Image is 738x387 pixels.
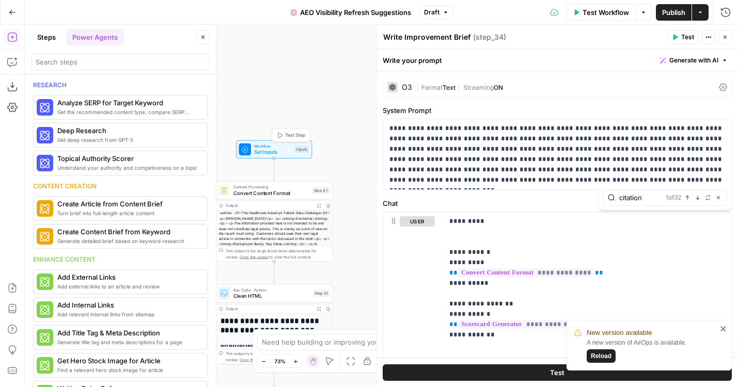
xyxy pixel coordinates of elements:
span: Run Code · Python [233,287,310,293]
span: Analyze SERP for Target Keyword [57,98,199,108]
button: Steps [31,29,62,45]
button: close [720,325,727,333]
span: Test Step [285,132,305,139]
span: Create Content Brief from Keyword [57,227,199,237]
span: Format [421,84,443,91]
div: Output [226,203,312,209]
div: Step 47 [312,187,329,193]
span: Add Internal Links [57,300,199,310]
span: Create Article from Content Brief [57,199,199,209]
span: Deep Research [57,125,199,136]
span: Add Title Tag & Meta Description [57,328,199,338]
button: Publish [656,4,692,21]
span: Get the recommended content type, compare SERP headers, and analyze SERP patterns [57,108,199,116]
div: This output is too large & has been abbreviated for review. to view the full content. [226,350,329,362]
div: Research [33,80,208,90]
span: Add external links to an article and review [57,282,199,291]
button: Draft [419,6,453,19]
span: Generate with AI [669,56,718,65]
div: A new version of AirOps is available. [587,338,717,363]
div: Write your prompt [376,50,738,71]
div: Content ProcessingConvert Content FormatStep 47Output<article> <h1>The Healthcare Industry’s Pati... [215,181,333,262]
span: Workflow [254,143,292,149]
span: 73% [274,357,286,365]
span: Generate detailed brief based on keyword research [57,237,199,245]
button: Test [383,364,732,381]
span: Test Workflow [583,7,629,18]
span: 1 of 32 [666,193,681,202]
span: Add relevant internal links from sitemap [57,310,199,318]
span: AEO Visibility Refresh Suggestions [300,7,411,18]
div: Content creation [33,182,208,191]
div: This output is too large & has been abbreviated for review. to view the full content. [226,248,329,260]
span: ON [494,84,503,91]
g: Edge from step_47 to step_41 [273,262,275,284]
span: Test [550,367,564,378]
span: Text [443,84,456,91]
span: Topical Authority Scorer [57,153,199,164]
img: o3r9yhbrn24ooq0tey3lueqptmfj [221,186,228,194]
span: ( step_34 ) [473,32,506,42]
button: Generate with AI [656,54,732,67]
span: New version available [587,328,652,338]
span: Turn brief into full-length article content [57,209,199,217]
label: Chat [383,198,732,208]
span: Clean HTML [233,292,310,300]
span: Get deep research from GPT-5 [57,136,199,144]
span: Add External Links [57,272,199,282]
span: Copy the output [240,254,269,259]
span: Get Hero Stock Image for Article [57,356,199,366]
button: AEO Visibility Refresh Suggestions [285,4,417,21]
button: Reload [587,349,616,363]
span: Draft [424,8,439,17]
g: Edge from step_41 to step_44 [273,364,275,386]
span: Convert Content Format [233,189,310,197]
span: Generate title tag and meta descriptions for a page [57,338,199,346]
span: Test [681,33,694,42]
div: WorkflowSet InputsInputsTest Step [215,140,333,158]
span: | [416,82,421,92]
button: Test Step [274,131,308,140]
span: Reload [591,351,611,361]
textarea: Write Improvement Brief [383,32,470,42]
span: Copy the output [240,357,269,362]
span: Understand your authority and competiveness on a topic [57,164,199,172]
div: Enhance content [33,255,208,264]
span: Content Processing [233,184,310,190]
span: Find a relevant hero stock image for article [57,366,199,374]
div: O3 [402,84,412,91]
span: Streaming [463,84,494,91]
button: user [400,216,435,227]
button: Test [667,30,699,44]
span: Set Inputs [254,148,292,156]
label: System Prompt [383,105,732,116]
button: Test Workflow [567,4,635,21]
input: Search [619,192,662,203]
button: Power Agents [66,29,124,45]
div: Step 41 [313,290,329,297]
span: Publish [662,7,685,18]
span: | [456,82,463,92]
div: Inputs [294,146,308,153]
input: Search steps [36,57,205,67]
g: Edge from start to step_47 [273,158,275,181]
div: Output [226,306,312,312]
